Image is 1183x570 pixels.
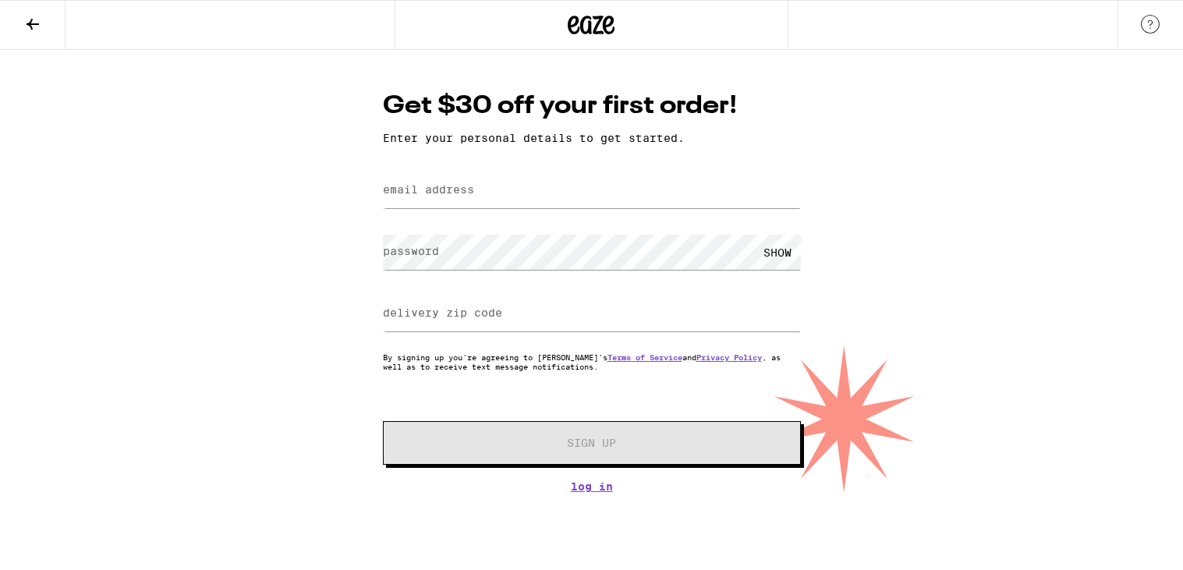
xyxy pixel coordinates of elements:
[383,352,801,371] p: By signing up you're agreeing to [PERSON_NAME]'s and , as well as to receive text message notific...
[383,421,801,465] button: Sign Up
[383,173,801,208] input: email address
[383,306,502,319] label: delivery zip code
[383,296,801,331] input: delivery zip code
[383,245,439,257] label: password
[383,89,801,124] h1: Get $30 off your first order!
[383,480,801,493] a: Log In
[383,132,801,144] p: Enter your personal details to get started.
[696,352,762,362] a: Privacy Policy
[754,235,801,270] div: SHOW
[567,437,616,448] span: Sign Up
[383,183,474,196] label: email address
[607,352,682,362] a: Terms of Service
